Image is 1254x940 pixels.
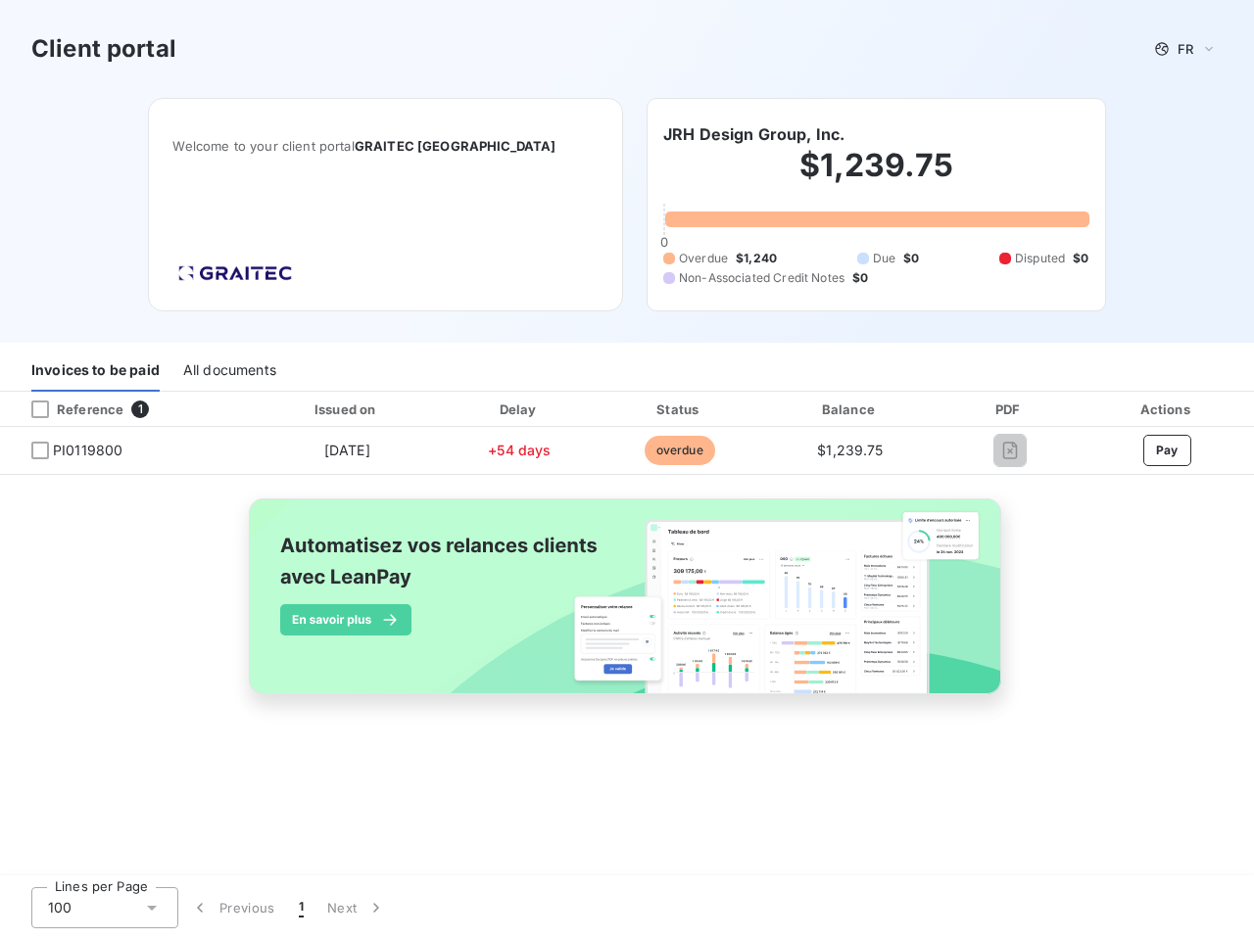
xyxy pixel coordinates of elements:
[488,442,551,458] span: +54 days
[257,399,437,419] div: Issued on
[299,898,304,917] span: 1
[645,436,715,465] span: overdue
[287,887,315,928] button: 1
[663,122,844,146] h6: JRH Design Group, Inc.
[231,487,1023,728] img: banner
[1178,41,1193,57] span: FR
[663,146,1089,205] h2: $1,239.75
[1084,399,1250,419] div: Actions
[16,400,123,418] div: Reference
[602,399,757,419] div: Status
[48,898,72,917] span: 100
[172,138,599,154] span: Welcome to your client portal
[736,250,777,267] span: $1,240
[172,259,298,287] img: Company logo
[315,887,398,928] button: Next
[817,442,883,458] span: $1,239.75
[1143,435,1191,466] button: Pay
[1015,250,1065,267] span: Disputed
[873,250,895,267] span: Due
[679,250,728,267] span: Overdue
[765,399,935,419] div: Balance
[183,351,276,392] div: All documents
[852,269,868,287] span: $0
[31,31,176,67] h3: Client portal
[178,887,287,928] button: Previous
[131,400,149,418] span: 1
[943,399,1077,419] div: PDF
[324,442,370,458] span: [DATE]
[445,399,594,419] div: Delay
[355,138,556,154] span: GRAITEC [GEOGRAPHIC_DATA]
[1073,250,1088,267] span: $0
[660,234,668,250] span: 0
[53,441,122,460] span: PI0119800
[679,269,844,287] span: Non-Associated Credit Notes
[903,250,919,267] span: $0
[31,351,160,392] div: Invoices to be paid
